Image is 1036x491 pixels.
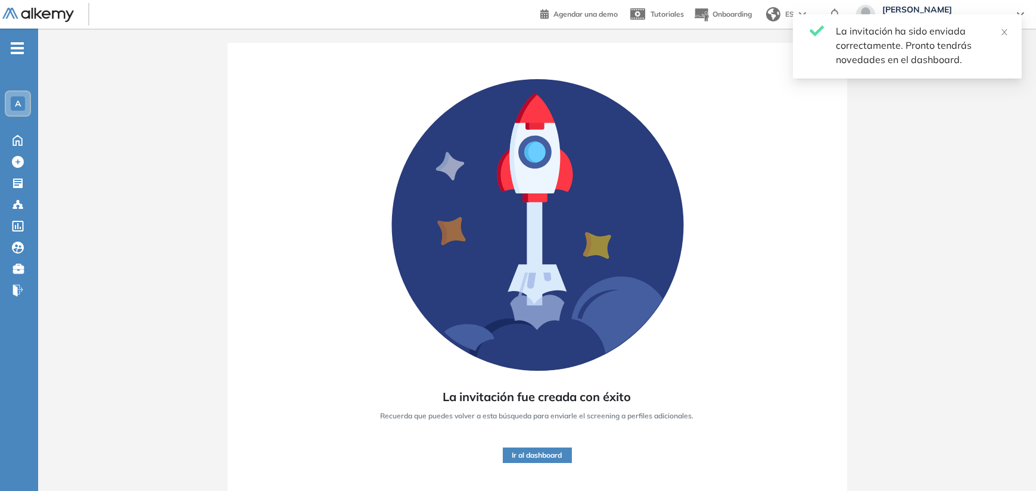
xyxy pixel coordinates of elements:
[503,448,572,463] button: Ir al dashboard
[693,2,752,27] button: Onboarding
[766,7,780,21] img: world
[785,9,794,20] span: ES
[443,388,631,406] span: La invitación fue creada con éxito
[651,10,684,18] span: Tutoriales
[1000,28,1009,36] span: close
[799,12,806,17] img: arrow
[15,99,21,108] span: A
[553,10,618,18] span: Agendar una demo
[713,10,752,18] span: Onboarding
[381,411,694,421] span: Recuerda que puedes volver a esta búsqueda para enviarle el screening a perfiles adicionales.
[2,8,74,23] img: Logo
[836,24,1007,67] div: La invitación ha sido enviada correctamente. Pronto tendrás novedades en el dashboard.
[882,5,1005,14] span: [PERSON_NAME]
[11,47,24,49] i: -
[540,6,618,20] a: Agendar una demo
